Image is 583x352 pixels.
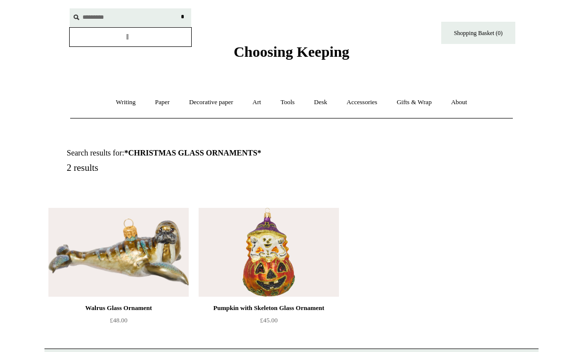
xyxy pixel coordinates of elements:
a: Desk [305,89,336,116]
img: Walrus Glass Ornament [48,208,189,297]
a: Decorative paper [180,89,242,116]
span: Choosing Keeping [234,43,349,60]
div: Pumpkin with Skeleton Glass Ornament [201,302,336,314]
a: Art [244,89,270,116]
a: Accessories [338,89,386,116]
a: Pumpkin with Skeleton Glass Ornament Pumpkin with Skeleton Glass Ornament [199,208,339,297]
a: Gifts & Wrap [388,89,441,116]
h1: Search results for: [67,148,303,157]
div: Walrus Glass Ornament [51,302,186,314]
img: Pumpkin with Skeleton Glass Ornament [199,208,339,297]
span: £45.00 [260,316,278,324]
a: Tools [272,89,304,116]
a: Pumpkin with Skeleton Glass Ornament £45.00 [199,302,339,343]
a: Writing [107,89,145,116]
a: Walrus Glass Ornament Walrus Glass Ornament [48,208,189,297]
a: Choosing Keeping [234,51,349,58]
a: Paper [146,89,179,116]
a: Shopping Basket (0) [441,22,515,44]
strong: *CHRISTMAS GLASS ORNAMENTS* [124,149,261,157]
a: Walrus Glass Ornament £48.00 [48,302,189,343]
a: About [442,89,476,116]
span: £48.00 [110,316,127,324]
h5: 2 results [67,162,303,174]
